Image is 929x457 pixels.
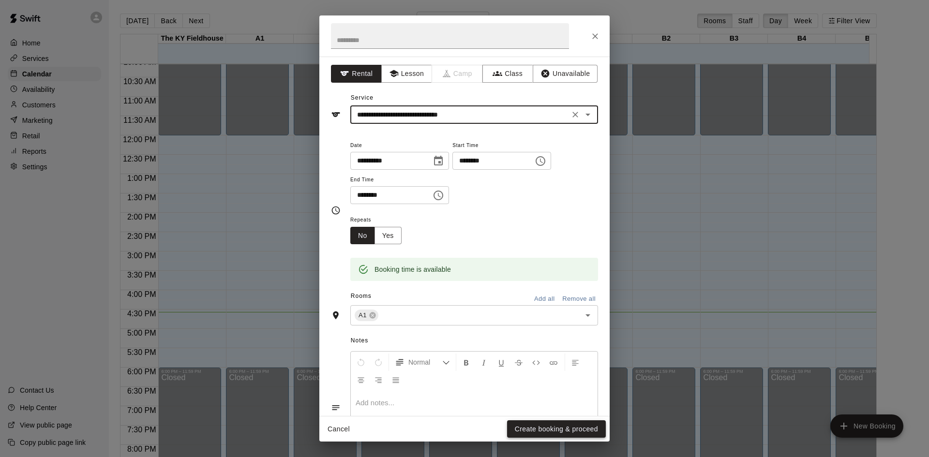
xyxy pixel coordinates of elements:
[331,65,382,83] button: Rental
[355,310,371,320] span: A1
[323,420,354,438] button: Cancel
[452,139,551,152] span: Start Time
[350,139,449,152] span: Date
[528,354,544,371] button: Insert Code
[507,420,606,438] button: Create booking & proceed
[370,371,387,388] button: Right Align
[545,354,562,371] button: Insert Link
[331,206,341,215] svg: Timing
[353,354,369,371] button: Undo
[370,354,387,371] button: Redo
[331,403,341,413] svg: Notes
[482,65,533,83] button: Class
[533,65,598,83] button: Unavailable
[381,65,432,83] button: Lesson
[493,354,509,371] button: Format Underline
[351,293,372,299] span: Rooms
[569,108,582,121] button: Clear
[350,227,375,245] button: No
[567,354,584,371] button: Left Align
[331,110,341,119] svg: Service
[408,357,442,367] span: Normal
[432,65,483,83] span: Camps can only be created in the Services page
[351,94,374,101] span: Service
[355,310,378,321] div: A1
[529,292,560,307] button: Add all
[458,354,475,371] button: Format Bold
[391,354,454,371] button: Formatting Options
[350,214,409,227] span: Repeats
[429,151,448,171] button: Choose date, selected date is Aug 10, 2025
[350,227,402,245] div: outlined button group
[581,309,595,322] button: Open
[331,310,341,320] svg: Rooms
[375,261,451,278] div: Booking time is available
[560,292,598,307] button: Remove all
[531,151,550,171] button: Choose time, selected time is 4:35 PM
[388,371,404,388] button: Justify Align
[476,354,492,371] button: Format Italics
[350,174,449,187] span: End Time
[581,108,595,121] button: Open
[586,28,604,45] button: Close
[353,371,369,388] button: Center Align
[429,186,448,205] button: Choose time, selected time is 5:05 PM
[510,354,527,371] button: Format Strikethrough
[375,227,402,245] button: Yes
[351,333,598,349] span: Notes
